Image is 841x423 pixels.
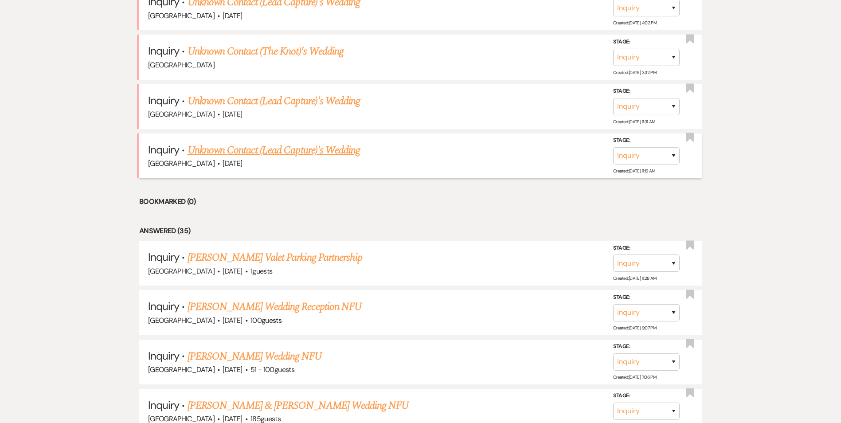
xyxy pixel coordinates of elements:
[188,398,409,414] a: [PERSON_NAME] & [PERSON_NAME] Wedding NFU
[613,168,655,174] span: Created: [DATE] 11:16 AM
[148,44,179,58] span: Inquiry
[613,374,656,380] span: Created: [DATE] 7:06 PM
[139,225,702,237] li: Answered (35)
[188,250,363,266] a: [PERSON_NAME] Valet Parking Partnership
[613,342,680,352] label: Stage:
[148,250,179,264] span: Inquiry
[188,142,360,158] a: Unknown Contact (Lead Capture)'s Wedding
[613,37,680,47] label: Stage:
[250,266,273,276] span: 1 guests
[223,110,242,119] span: [DATE]
[139,196,702,208] li: Bookmarked (0)
[613,119,655,125] span: Created: [DATE] 11:31 AM
[148,365,215,374] span: [GEOGRAPHIC_DATA]
[223,266,242,276] span: [DATE]
[613,325,656,330] span: Created: [DATE] 9:07 PM
[223,365,242,374] span: [DATE]
[613,293,680,302] label: Stage:
[613,243,680,253] label: Stage:
[613,391,680,401] label: Stage:
[613,20,657,26] span: Created: [DATE] 4:02 PM
[613,275,656,281] span: Created: [DATE] 11:28 AM
[613,86,680,96] label: Stage:
[223,316,242,325] span: [DATE]
[188,93,360,109] a: Unknown Contact (Lead Capture)'s Wedding
[188,43,344,59] a: Unknown Contact (The Knot)'s Wedding
[148,316,215,325] span: [GEOGRAPHIC_DATA]
[188,349,322,364] a: [PERSON_NAME] Wedding NFU
[148,110,215,119] span: [GEOGRAPHIC_DATA]
[148,143,179,157] span: Inquiry
[148,159,215,168] span: [GEOGRAPHIC_DATA]
[613,70,656,75] span: Created: [DATE] 3:32 PM
[148,60,215,70] span: [GEOGRAPHIC_DATA]
[223,159,242,168] span: [DATE]
[188,299,362,315] a: [PERSON_NAME] Wedding Reception NFU
[148,266,215,276] span: [GEOGRAPHIC_DATA]
[148,349,179,363] span: Inquiry
[148,11,215,20] span: [GEOGRAPHIC_DATA]
[148,398,179,412] span: Inquiry
[613,136,680,145] label: Stage:
[148,299,179,313] span: Inquiry
[148,94,179,107] span: Inquiry
[250,365,294,374] span: 51 - 100 guests
[250,316,282,325] span: 100 guests
[223,11,242,20] span: [DATE]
